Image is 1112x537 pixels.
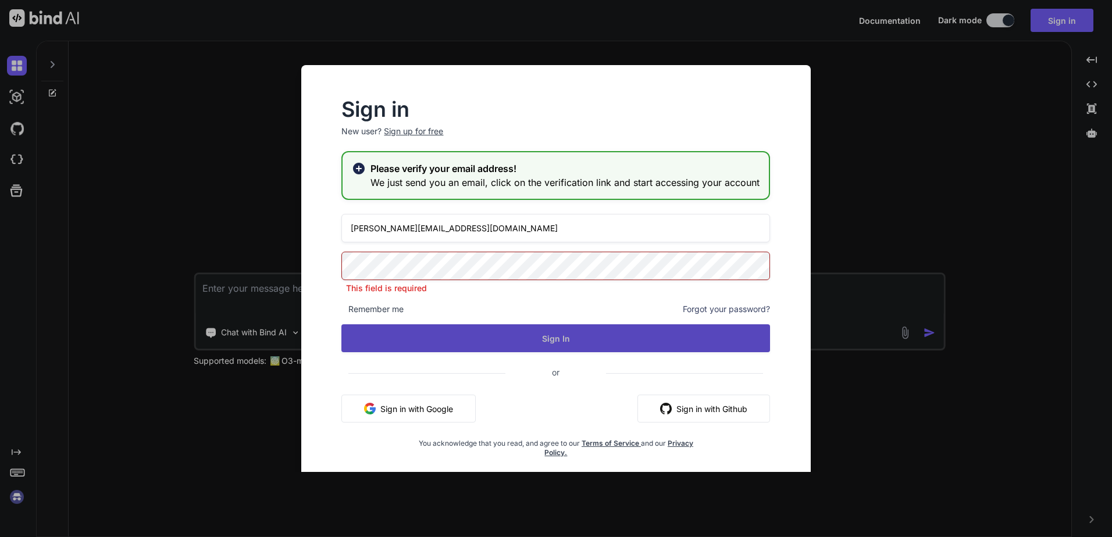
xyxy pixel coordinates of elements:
p: This field is required [341,282,770,294]
img: google [364,403,376,414]
h2: Please verify your email address! [370,162,760,176]
a: Terms of Service [582,439,641,448]
div: You acknowledge that you read, and agree to our and our [413,432,698,457]
input: Login or Email [341,214,770,242]
a: Privacy Policy. [544,439,693,457]
span: Forgot your password? [683,303,770,315]
p: New user? [341,126,770,151]
button: Sign in with Github [637,395,770,423]
img: github [660,403,672,414]
button: Sign in with Google [341,395,476,423]
button: Sign In [341,324,770,352]
h3: We just send you an email, click on the verification link and start accessing your account [370,176,760,189]
div: Sign up for free [384,126,443,137]
span: or [505,358,606,386]
h2: Sign in [341,100,770,119]
span: Remember me [341,303,404,315]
